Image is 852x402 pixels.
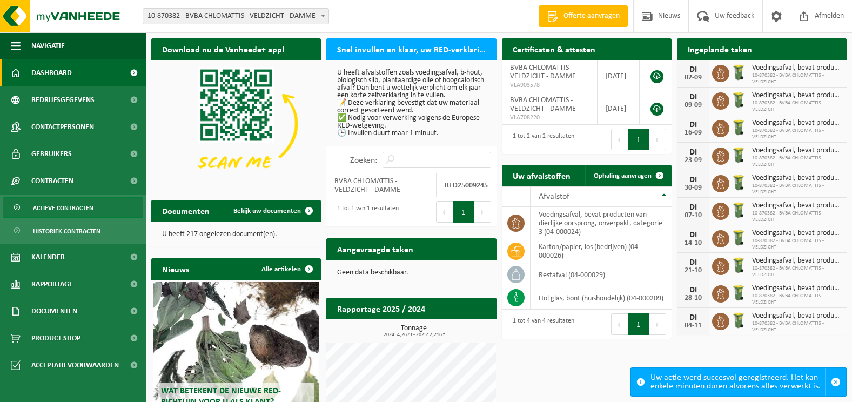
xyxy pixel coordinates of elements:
a: Actieve contracten [3,197,143,218]
button: Next [649,129,666,150]
span: Actieve contracten [33,198,93,218]
span: Voedingsafval, bevat producten van dierlijke oorsprong, onverpakt, categorie 3 [752,174,841,183]
td: restafval (04-000029) [531,263,672,286]
span: BVBA CHLOMATTIS - VELDZICHT - DAMME [510,64,576,81]
div: 30-09 [682,184,704,192]
span: Kalender [31,244,65,271]
span: Voedingsafval, bevat producten van dierlijke oorsprong, onverpakt, categorie 3 [752,91,841,100]
td: [DATE] [598,92,640,125]
p: U heeft afvalstoffen zoals voedingsafval, b-hout, biologisch slib, plantaardige olie of hoogcalor... [337,69,485,137]
button: Previous [611,129,628,150]
span: VLA903578 [510,81,589,90]
span: Voedingsafval, bevat producten van dierlijke oorsprong, onverpakt, categorie 3 [752,202,841,210]
span: Dashboard [31,59,72,86]
span: Voedingsafval, bevat producten van dierlijke oorsprong, onverpakt, categorie 3 [752,64,841,72]
span: Navigatie [31,32,65,59]
div: DI [682,286,704,294]
span: 10-870382 - BVBA CHLOMATTIS - VELDZICHT [752,128,841,140]
div: DI [682,176,704,184]
img: WB-0140-HPE-GN-50 [729,201,748,219]
span: 10-870382 - BVBA CHLOMATTIS - VELDZICHT - DAMME [143,9,328,24]
span: 10-870382 - BVBA CHLOMATTIS - VELDZICHT [752,293,841,306]
div: DI [682,120,704,129]
span: Rapportage [31,271,73,298]
span: Gebruikers [31,140,72,167]
img: WB-0140-HPE-GN-50 [729,146,748,164]
img: WB-0140-HPE-GN-50 [729,229,748,247]
div: 28-10 [682,294,704,302]
img: WB-0140-HPE-GN-50 [729,91,748,109]
span: VLA708220 [510,113,589,122]
strong: RED25009245 [445,182,488,190]
div: 09-09 [682,102,704,109]
a: Bekijk rapportage [416,319,495,340]
div: DI [682,203,704,212]
div: 02-09 [682,74,704,82]
td: karton/papier, los (bedrijven) (04-000026) [531,239,672,263]
span: Offerte aanvragen [561,11,622,22]
button: 1 [628,129,649,150]
span: Bedrijfsgegevens [31,86,95,113]
span: Product Shop [31,325,80,352]
img: WB-0140-HPE-GN-50 [729,118,748,137]
h2: Rapportage 2025 / 2024 [326,298,436,319]
div: DI [682,258,704,267]
div: DI [682,93,704,102]
a: Ophaling aanvragen [585,165,670,186]
span: Voedingsafval, bevat producten van dierlijke oorsprong, onverpakt, categorie 3 [752,146,841,155]
span: 10-870382 - BVBA CHLOMATTIS - VELDZICHT [752,265,841,278]
a: Offerte aanvragen [539,5,628,27]
span: 10-870382 - BVBA CHLOMATTIS - VELDZICHT [752,210,841,223]
div: 23-09 [682,157,704,164]
div: 07-10 [682,212,704,219]
div: 16-09 [682,129,704,137]
button: 1 [453,201,474,223]
h2: Documenten [151,200,220,221]
div: DI [682,313,704,322]
span: Documenten [31,298,77,325]
div: Uw actie werd succesvol geregistreerd. Het kan enkele minuten duren alvorens alles verwerkt is. [650,368,825,396]
div: 04-11 [682,322,704,330]
span: 10-870382 - BVBA CHLOMATTIS - VELDZICHT - DAMME [143,8,329,24]
button: Next [474,201,491,223]
span: 10-870382 - BVBA CHLOMATTIS - VELDZICHT [752,238,841,251]
td: voedingsafval, bevat producten van dierlijke oorsprong, onverpakt, categorie 3 (04-000024) [531,207,672,239]
button: Previous [611,313,628,335]
p: Geen data beschikbaar. [337,269,485,277]
p: U heeft 217 ongelezen document(en). [162,231,310,238]
div: DI [682,231,704,239]
h2: Download nu de Vanheede+ app! [151,38,296,59]
span: Contracten [31,167,73,195]
div: 1 tot 2 van 2 resultaten [507,128,574,151]
span: 10-870382 - BVBA CHLOMATTIS - VELDZICHT [752,72,841,85]
button: Next [649,313,666,335]
h3: Tonnage [332,325,496,338]
td: BVBA CHLOMATTIS - VELDZICHT - DAMME [326,173,437,197]
span: Contactpersonen [31,113,94,140]
span: Historiek contracten [33,221,100,242]
h2: Nieuws [151,258,200,279]
span: Voedingsafval, bevat producten van dierlijke oorsprong, onverpakt, categorie 3 [752,119,841,128]
img: WB-0140-HPE-GN-50 [729,256,748,274]
span: BVBA CHLOMATTIS - VELDZICHT - DAMME [510,96,576,113]
h2: Snel invullen en klaar, uw RED-verklaring voor 2025 [326,38,496,59]
span: Voedingsafval, bevat producten van dierlijke oorsprong, onverpakt, categorie 3 [752,229,841,238]
span: 10-870382 - BVBA CHLOMATTIS - VELDZICHT [752,100,841,113]
div: 21-10 [682,267,704,274]
label: Zoeken: [350,156,377,165]
div: 1 tot 1 van 1 resultaten [332,200,399,224]
span: Voedingsafval, bevat producten van dierlijke oorsprong, onverpakt, categorie 3 [752,284,841,293]
h2: Certificaten & attesten [502,38,606,59]
img: WB-0140-HPE-GN-50 [729,311,748,330]
span: 10-870382 - BVBA CHLOMATTIS - VELDZICHT [752,183,841,196]
span: Voedingsafval, bevat producten van dierlijke oorsprong, onverpakt, categorie 3 [752,312,841,320]
span: 2024: 4,267 t - 2025: 2,216 t [332,332,496,338]
span: Voedingsafval, bevat producten van dierlijke oorsprong, onverpakt, categorie 3 [752,257,841,265]
img: WB-0140-HPE-GN-50 [729,63,748,82]
td: [DATE] [598,60,640,92]
span: 10-870382 - BVBA CHLOMATTIS - VELDZICHT [752,320,841,333]
a: Historiek contracten [3,220,143,241]
span: Bekijk uw documenten [233,207,301,215]
h2: Ingeplande taken [677,38,763,59]
img: Download de VHEPlus App [151,60,321,187]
